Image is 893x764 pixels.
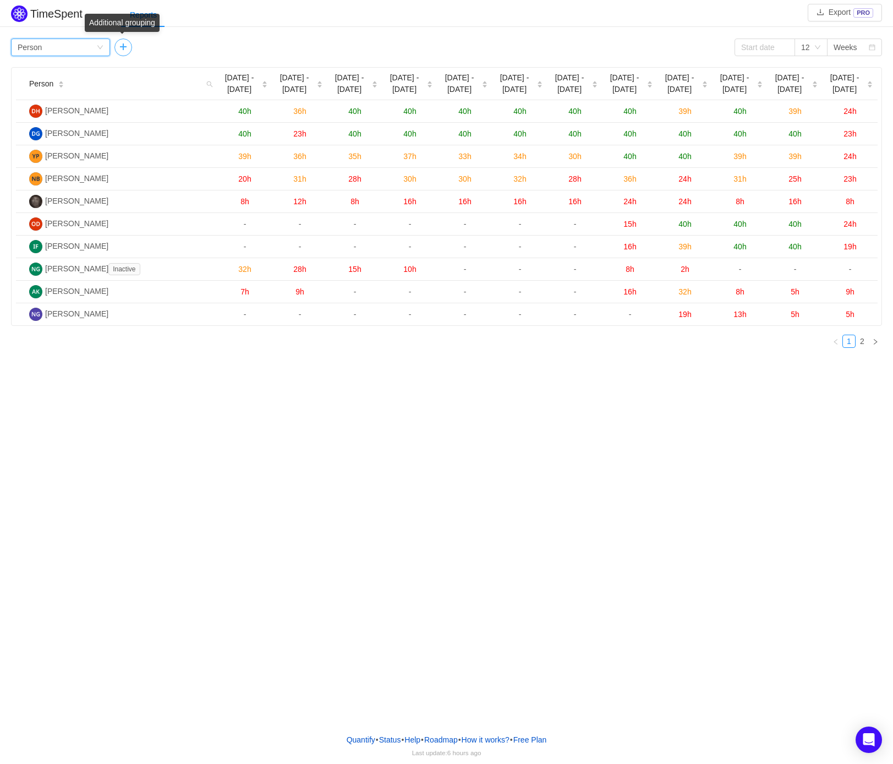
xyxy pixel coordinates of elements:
[733,220,746,228] span: 40h
[354,220,357,228] span: -
[29,263,42,276] img: NG
[403,129,416,138] span: 40h
[788,152,801,161] span: 39h
[121,3,166,28] div: Reports
[843,242,856,251] span: 19h
[591,79,598,87] div: Sort
[623,129,636,138] span: 40h
[458,152,471,161] span: 33h
[757,79,763,87] div: Sort
[843,335,855,347] a: 1
[519,287,522,296] span: -
[293,197,306,206] span: 12h
[458,735,461,744] span: •
[510,735,513,744] span: •
[18,39,42,56] div: Person
[829,335,842,348] li: Previous Page
[403,152,416,161] span: 37h
[733,242,746,251] span: 40h
[458,129,471,138] span: 40h
[29,195,42,208] img: JM
[58,84,64,87] i: icon: caret-down
[592,84,598,87] i: icon: caret-down
[372,84,378,87] i: icon: caret-down
[108,263,140,275] span: Inactive
[29,127,42,140] img: DG
[317,79,323,83] i: icon: caret-up
[827,72,862,95] span: [DATE] - [DATE]
[678,174,691,183] span: 24h
[238,129,251,138] span: 40h
[757,79,763,83] i: icon: caret-up
[464,265,467,274] span: -
[114,39,132,56] button: icon: plus
[513,174,526,183] span: 32h
[623,152,636,161] span: 40h
[678,107,691,116] span: 39h
[29,308,42,321] img: NG
[29,150,42,163] img: YP
[519,310,522,319] span: -
[299,242,302,251] span: -
[29,172,42,185] img: NB
[574,310,577,319] span: -
[464,220,467,228] span: -
[519,265,522,274] span: -
[733,174,746,183] span: 31h
[733,129,746,138] span: 40h
[843,107,856,116] span: 24h
[647,79,653,87] div: Sort
[238,152,251,161] span: 39h
[332,72,367,95] span: [DATE] - [DATE]
[801,39,810,56] div: 12
[316,79,323,87] div: Sort
[29,217,42,231] img: OD
[812,79,818,83] i: icon: caret-up
[295,287,304,296] span: 9h
[536,79,543,87] div: Sort
[244,242,246,251] span: -
[662,72,697,95] span: [DATE] - [DATE]
[568,152,581,161] span: 30h
[346,732,376,748] a: Quantify
[376,735,379,744] span: •
[678,152,691,161] span: 40h
[678,197,691,206] span: 24h
[458,197,471,206] span: 16h
[409,242,412,251] span: -
[592,79,598,83] i: icon: caret-up
[238,265,251,274] span: 32h
[45,242,108,250] span: [PERSON_NAME]
[867,79,873,83] i: icon: caret-up
[623,197,636,206] span: 24h
[623,287,636,296] span: 16h
[808,4,882,21] button: icon: downloadExportPRO
[623,242,636,251] span: 16h
[623,174,636,183] span: 36h
[293,129,306,138] span: 23h
[846,287,854,296] span: 9h
[97,44,103,52] i: icon: down
[574,265,577,274] span: -
[379,732,402,748] a: Status
[842,335,856,348] li: 1
[788,197,801,206] span: 16h
[45,264,145,273] span: [PERSON_NAME]
[537,79,543,83] i: icon: caret-up
[739,265,742,274] span: -
[834,39,857,56] div: Weeks
[262,84,268,87] i: icon: caret-down
[537,84,543,87] i: icon: caret-down
[30,8,83,20] h2: TimeSpent
[403,265,416,274] span: 10h
[843,220,856,228] span: 24h
[238,174,251,183] span: 20h
[371,79,378,87] div: Sort
[849,265,852,274] span: -
[464,287,467,296] span: -
[464,310,467,319] span: -
[869,44,875,52] i: icon: calendar
[348,107,361,116] span: 40h
[447,749,481,756] span: 6 hours ago
[354,310,357,319] span: -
